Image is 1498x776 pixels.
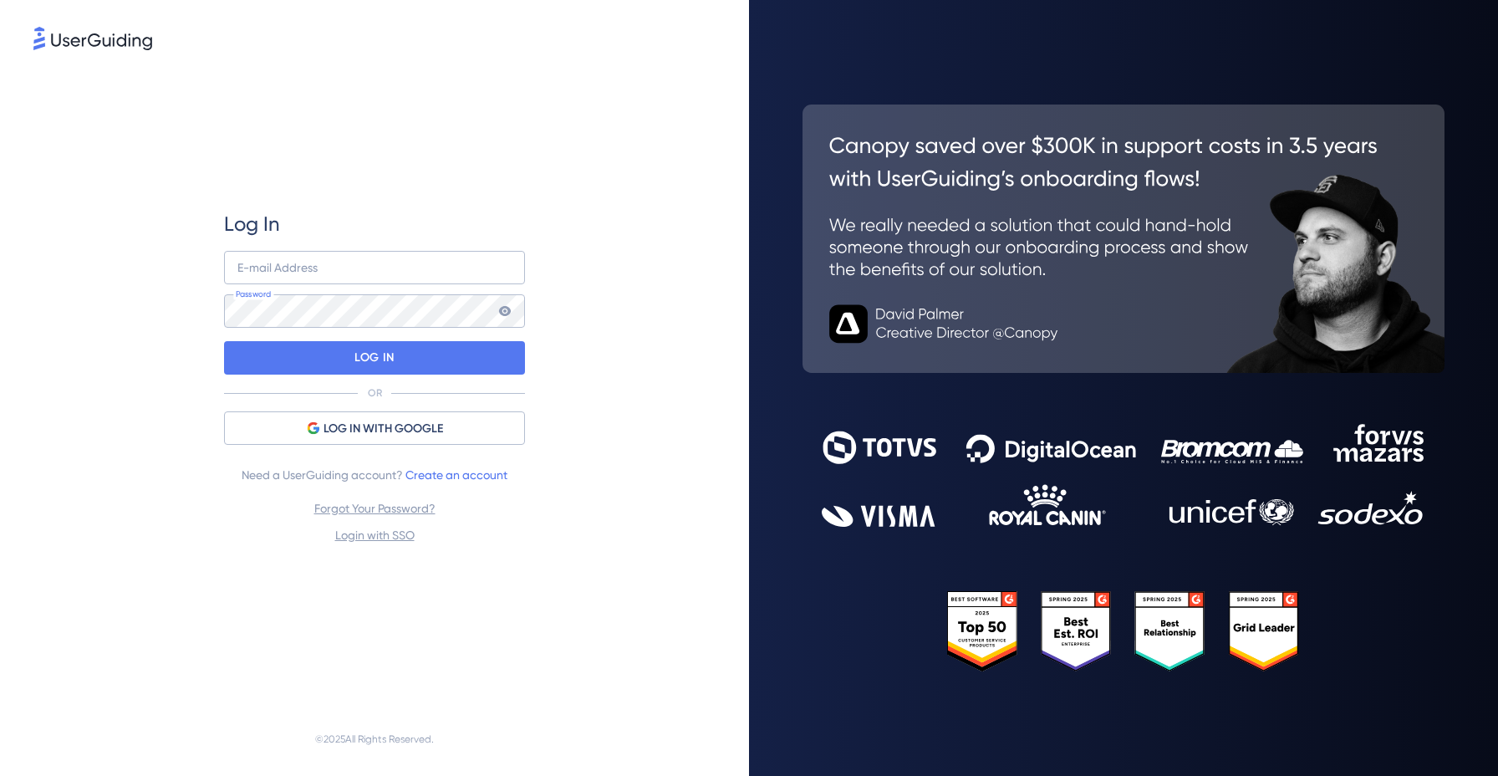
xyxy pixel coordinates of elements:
img: 26c0aa7c25a843aed4baddd2b5e0fa68.svg [802,105,1444,373]
p: OR [368,386,382,400]
a: Create an account [405,468,507,482]
input: example@company.com [224,251,525,284]
span: LOG IN WITH GOOGLE [324,419,443,439]
span: Log In [224,211,280,237]
a: Forgot Your Password? [314,502,436,515]
img: 25303e33045975176eb484905ab012ff.svg [947,591,1300,672]
img: 8faab4ba6bc7696a72372aa768b0286c.svg [33,27,152,50]
a: Login with SSO [335,528,415,542]
img: 9302ce2ac39453076f5bc0f2f2ca889b.svg [822,424,1425,527]
span: © 2025 All Rights Reserved. [315,729,434,749]
p: LOG IN [354,345,394,371]
span: Need a UserGuiding account? [242,465,507,485]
